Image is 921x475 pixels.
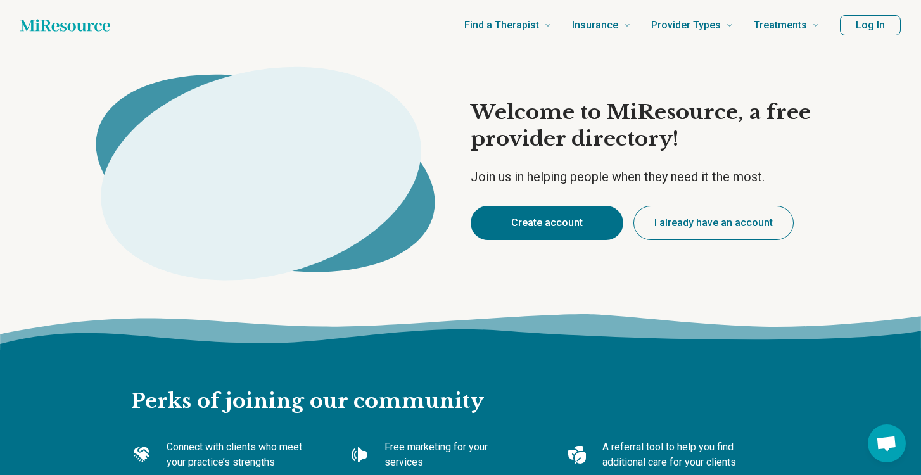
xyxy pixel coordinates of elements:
[464,16,539,34] span: Find a Therapist
[651,16,721,34] span: Provider Types
[754,16,807,34] span: Treatments
[572,16,618,34] span: Insurance
[471,168,846,186] p: Join us in helping people when they need it the most.
[384,440,526,470] p: Free marketing for your services
[602,440,744,470] p: A referral tool to help you find additional care for your clients
[471,99,846,152] h1: Welcome to MiResource, a free provider directory!
[840,15,901,35] button: Log In
[167,440,308,470] p: Connect with clients who meet your practice’s strengths
[633,206,794,240] button: I already have an account
[20,13,110,38] a: Home page
[868,424,906,462] div: Open chat
[131,348,790,415] h2: Perks of joining our community
[471,206,623,240] button: Create account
